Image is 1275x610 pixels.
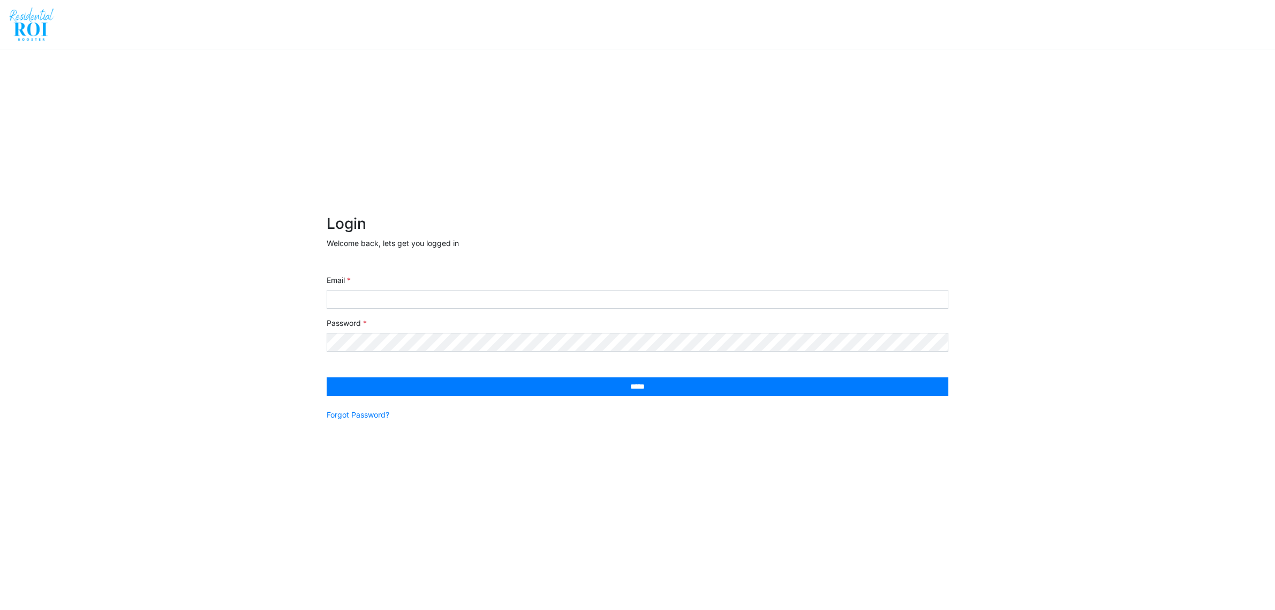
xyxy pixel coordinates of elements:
label: Password [327,317,367,329]
img: spp logo [9,7,55,41]
a: Forgot Password? [327,409,389,420]
label: Email [327,274,351,286]
h2: Login [327,215,948,233]
p: Welcome back, lets get you logged in [327,237,948,249]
